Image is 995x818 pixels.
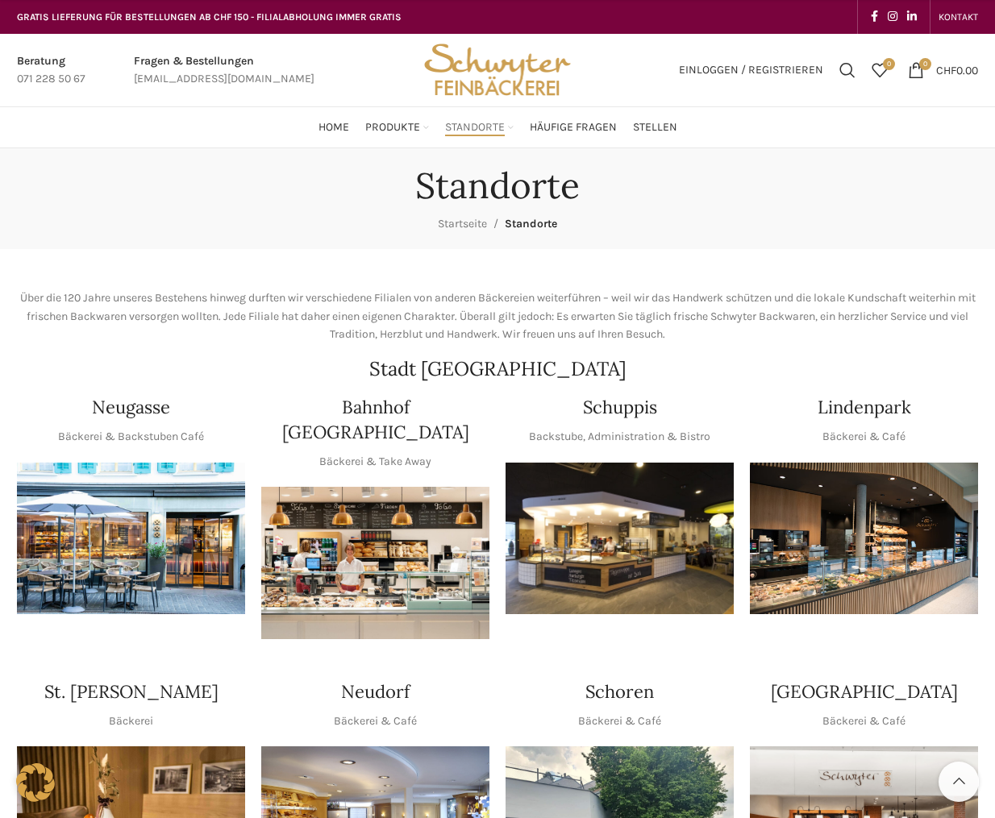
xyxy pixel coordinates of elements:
[445,120,505,135] span: Standorte
[318,111,349,143] a: Home
[771,679,958,704] h4: [GEOGRAPHIC_DATA]
[585,679,654,704] h4: Schoren
[506,463,734,615] img: 150130-Schwyter-013
[415,164,580,207] h1: Standorte
[671,54,831,86] a: Einloggen / Registrieren
[936,63,978,77] bdi: 0.00
[319,453,431,471] p: Bäckerei & Take Away
[17,289,978,343] p: Über die 120 Jahre unseres Bestehens hinweg durften wir verschiedene Filialen von anderen Bäckere...
[939,11,978,23] span: KONTAKT
[17,359,978,379] h2: Stadt [GEOGRAPHIC_DATA]
[750,463,978,615] div: 1 / 1
[530,111,617,143] a: Häufige Fragen
[831,54,864,86] a: Suchen
[334,712,417,730] p: Bäckerei & Café
[58,428,204,446] p: Bäckerei & Backstuben Café
[864,54,896,86] a: 0
[92,395,170,420] h4: Neugasse
[818,395,911,420] h4: Lindenpark
[17,52,85,89] a: Infobox link
[902,6,922,28] a: Linkedin social link
[919,58,931,70] span: 0
[822,428,905,446] p: Bäckerei & Café
[900,54,986,86] a: 0 CHF0.00
[866,6,883,28] a: Facebook social link
[505,217,557,230] span: Standorte
[261,395,489,445] h4: Bahnhof [GEOGRAPHIC_DATA]
[679,64,823,76] span: Einloggen / Registrieren
[883,58,895,70] span: 0
[583,395,657,420] h4: Schuppis
[936,63,956,77] span: CHF
[930,1,986,33] div: Secondary navigation
[418,34,577,106] img: Bäckerei Schwyter
[261,487,489,639] img: Bahnhof St. Gallen
[506,463,734,615] div: 1 / 1
[864,54,896,86] div: Meine Wunschliste
[44,679,219,704] h4: St. [PERSON_NAME]
[365,111,429,143] a: Produkte
[633,111,677,143] a: Stellen
[17,463,245,615] img: Neugasse
[438,217,487,230] a: Startseite
[939,1,978,33] a: KONTAKT
[17,463,245,615] div: 1 / 1
[261,487,489,639] div: 1 / 1
[17,11,402,23] span: GRATIS LIEFERUNG FÜR BESTELLUNGEN AB CHF 150 - FILIALABHOLUNG IMMER GRATIS
[365,120,420,135] span: Produkte
[445,111,514,143] a: Standorte
[418,62,577,76] a: Site logo
[529,428,710,446] p: Backstube, Administration & Bistro
[750,463,978,615] img: 017-e1571925257345
[633,120,677,135] span: Stellen
[822,712,905,730] p: Bäckerei & Café
[341,679,410,704] h4: Neudorf
[109,712,153,730] p: Bäckerei
[318,120,349,135] span: Home
[939,762,979,802] a: Scroll to top button
[530,120,617,135] span: Häufige Fragen
[883,6,902,28] a: Instagram social link
[9,111,986,143] div: Main navigation
[578,712,661,730] p: Bäckerei & Café
[134,52,314,89] a: Infobox link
